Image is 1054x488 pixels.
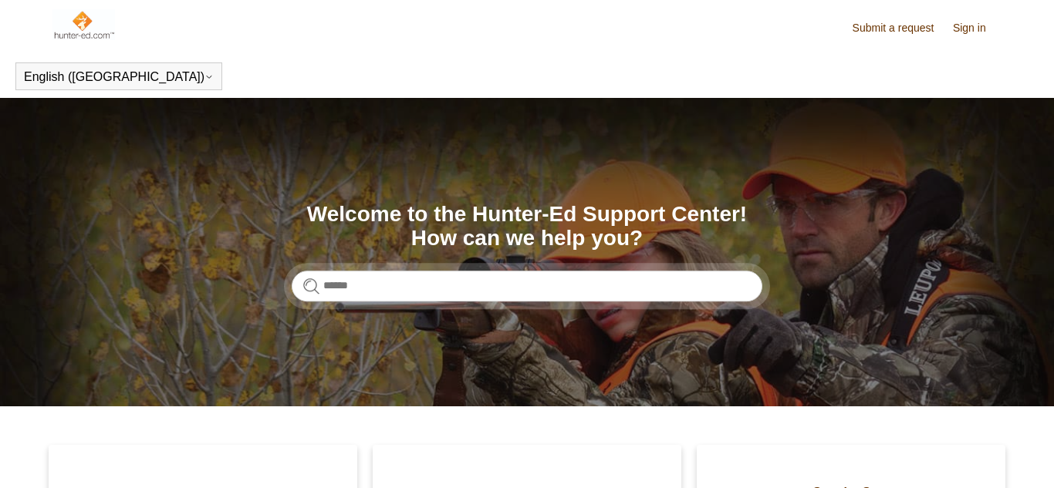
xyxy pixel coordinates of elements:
input: Search [292,271,762,301]
a: Sign in [953,20,1002,36]
a: Submit a request [853,20,950,36]
img: Hunter-Ed Help Center home page [52,9,115,40]
button: English ([GEOGRAPHIC_DATA]) [24,70,214,84]
h1: Welcome to the Hunter-Ed Support Center! How can we help you? [292,203,762,251]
